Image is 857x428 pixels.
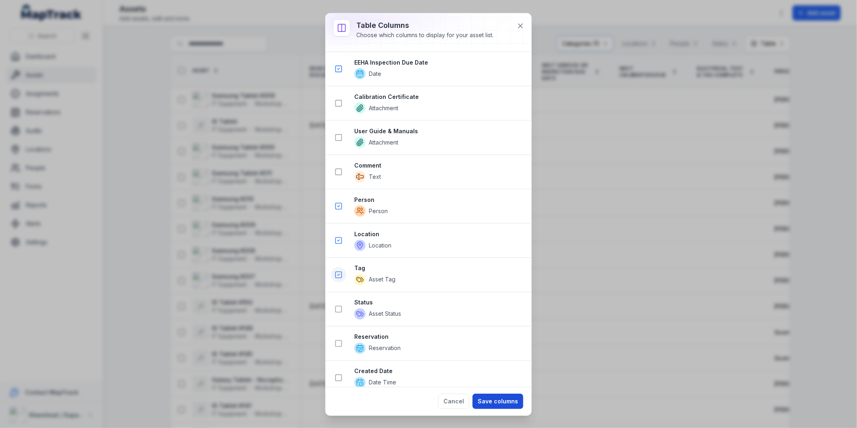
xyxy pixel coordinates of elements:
[369,138,398,147] span: Attachment
[354,299,525,307] strong: Status
[369,173,381,181] span: Text
[369,70,381,78] span: Date
[438,394,469,409] button: Cancel
[369,276,395,284] span: Asset Tag
[354,264,525,273] strong: Tag
[472,394,523,409] button: Save columns
[354,162,525,170] strong: Comment
[354,196,525,204] strong: Person
[354,127,525,135] strong: User Guide & Manuals
[369,104,398,112] span: Attachment
[354,230,525,238] strong: Location
[369,207,388,215] span: Person
[356,20,493,31] h3: Table columns
[354,333,525,341] strong: Reservation
[369,379,396,387] span: Date Time
[369,344,401,352] span: Reservation
[354,59,525,67] strong: EEHA Inspection Due Date
[369,310,401,318] span: Asset Status
[354,93,525,101] strong: Calibration Certificate
[356,31,493,39] div: Choose which columns to display for your asset list.
[354,367,525,376] strong: Created Date
[369,241,391,250] span: Location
